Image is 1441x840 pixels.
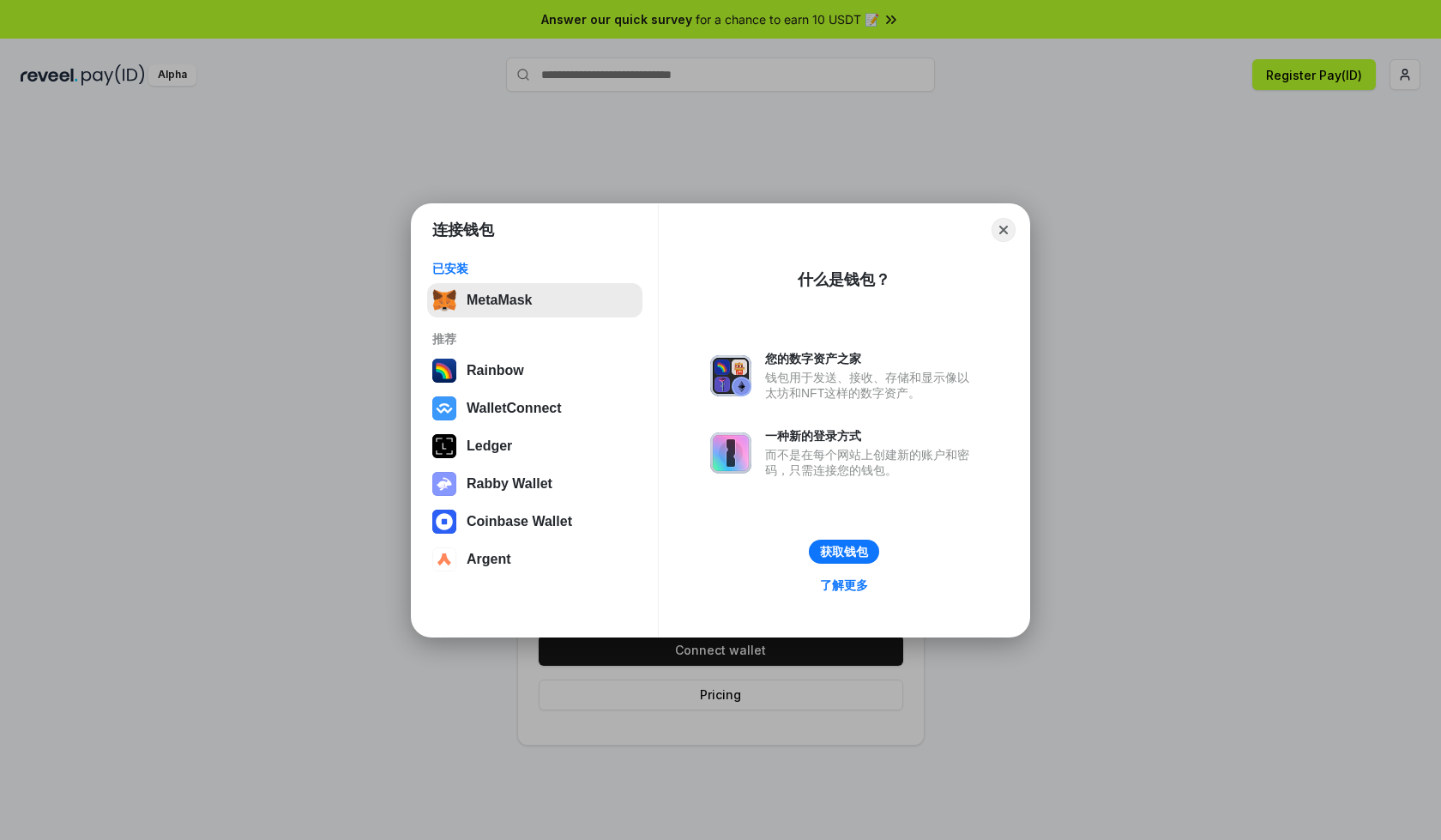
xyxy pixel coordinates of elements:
[710,432,751,474] img: svg+xml,%3Csvg%20xmlns%3D%22http%3A%2F%2Fwww.w3.org%2F2000%2Fsvg%22%20fill%3D%22none%22%20viewBox...
[710,355,751,396] img: svg+xml,%3Csvg%20xmlns%3D%22http%3A%2F%2Fwww.w3.org%2F2000%2Fsvg%22%20fill%3D%22none%22%20viewBox...
[467,514,572,529] div: Coinbase Wallet
[427,429,642,463] button: Ledger
[467,438,512,454] div: Ledger
[467,552,511,567] div: Argent
[432,547,456,571] img: svg+xml,%3Csvg%20width%3D%2228%22%20height%3D%2228%22%20viewBox%3D%220%200%2028%2028%22%20fill%3D...
[432,261,637,276] div: 已安装
[432,434,456,458] img: svg+xml,%3Csvg%20xmlns%3D%22http%3A%2F%2Fwww.w3.org%2F2000%2Fsvg%22%20width%3D%2228%22%20height%3...
[432,396,456,420] img: svg+xml,%3Csvg%20width%3D%2228%22%20height%3D%2228%22%20viewBox%3D%220%200%2028%2028%22%20fill%3D...
[765,428,978,444] div: 一种新的登录方式
[809,540,879,564] button: 获取钱包
[432,288,456,312] img: svg+xml,%3Csvg%20fill%3D%22none%22%20height%3D%2233%22%20viewBox%3D%220%200%2035%2033%22%20width%...
[765,370,978,401] div: 钱包用于发送、接收、存储和显示像以太坊和NFT这样的数字资产。
[467,293,532,308] div: MetaMask
[427,283,642,317] button: MetaMask
[798,269,890,290] div: 什么是钱包？
[427,467,642,501] button: Rabby Wallet
[427,391,642,426] button: WalletConnect
[427,505,642,539] button: Coinbase Wallet
[427,354,642,388] button: Rainbow
[467,476,552,492] div: Rabby Wallet
[432,220,494,240] h1: 连接钱包
[820,577,868,593] div: 了解更多
[820,544,868,559] div: 获取钱包
[765,351,978,366] div: 您的数字资产之家
[992,218,1016,242] button: Close
[432,359,456,383] img: svg+xml,%3Csvg%20width%3D%22120%22%20height%3D%22120%22%20viewBox%3D%220%200%20120%20120%22%20fil...
[432,510,456,534] img: svg+xml,%3Csvg%20width%3D%2228%22%20height%3D%2228%22%20viewBox%3D%220%200%2028%2028%22%20fill%3D...
[467,363,524,378] div: Rainbow
[467,401,562,416] div: WalletConnect
[810,574,878,596] a: 了解更多
[432,331,637,347] div: 推荐
[765,447,978,478] div: 而不是在每个网站上创建新的账户和密码，只需连接您的钱包。
[427,542,642,577] button: Argent
[432,472,456,496] img: svg+xml,%3Csvg%20xmlns%3D%22http%3A%2F%2Fwww.w3.org%2F2000%2Fsvg%22%20fill%3D%22none%22%20viewBox...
